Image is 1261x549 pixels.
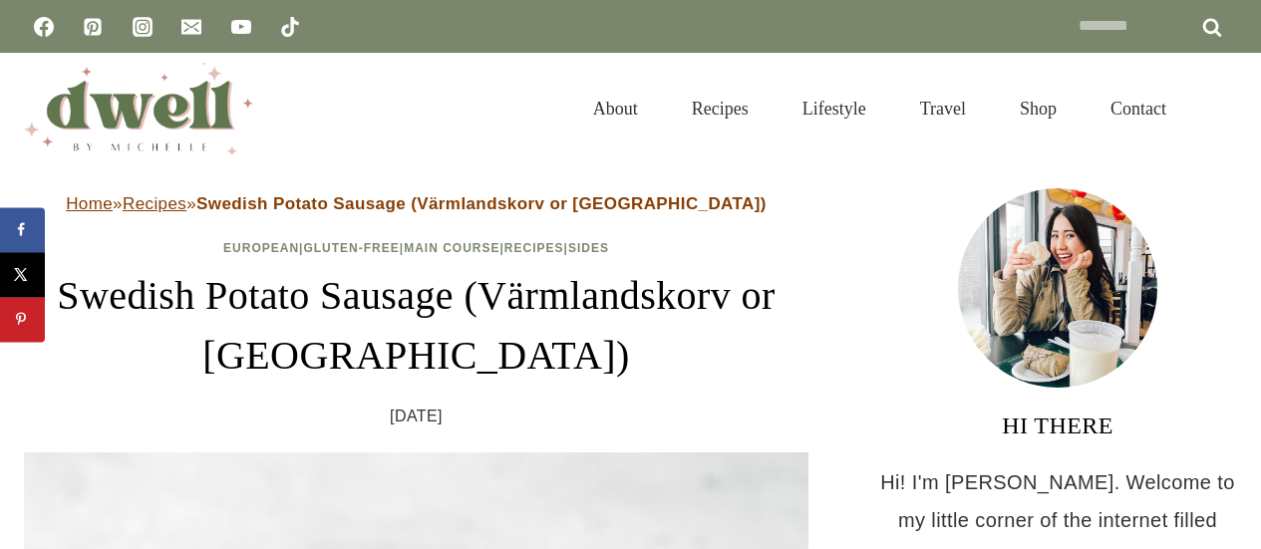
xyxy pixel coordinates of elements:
nav: Primary Navigation [566,74,1193,143]
a: Gluten-Free [303,241,399,255]
a: Recipes [504,241,564,255]
a: Sides [568,241,609,255]
a: Recipes [123,194,186,213]
button: View Search Form [1203,92,1237,126]
a: Contact [1084,74,1193,143]
span: | | | | [223,241,609,255]
a: Recipes [665,74,776,143]
a: Shop [993,74,1084,143]
a: Facebook [24,7,64,47]
a: Main Course [404,241,499,255]
a: European [223,241,299,255]
a: TikTok [270,7,310,47]
img: DWELL by michelle [24,63,253,154]
a: Lifestyle [776,74,893,143]
a: Travel [893,74,993,143]
h1: Swedish Potato Sausage (Värmlandskorv or [GEOGRAPHIC_DATA]) [24,266,808,386]
a: YouTube [221,7,261,47]
a: About [566,74,665,143]
h3: HI THERE [878,408,1237,443]
span: » » [66,194,767,213]
strong: Swedish Potato Sausage (Värmlandskorv or [GEOGRAPHIC_DATA]) [196,194,767,213]
a: Instagram [123,7,162,47]
a: Pinterest [73,7,113,47]
a: Home [66,194,113,213]
time: [DATE] [390,402,443,431]
a: Email [171,7,211,47]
